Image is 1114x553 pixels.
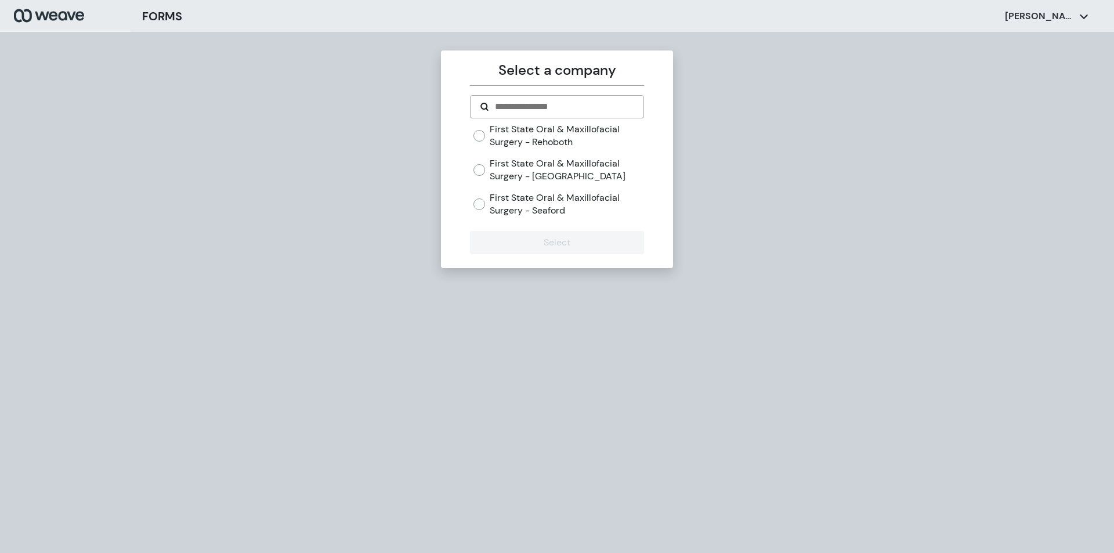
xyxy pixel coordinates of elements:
[490,191,643,216] label: First State Oral & Maxillofacial Surgery - Seaford
[494,100,634,114] input: Search
[470,60,643,81] p: Select a company
[1005,10,1075,23] p: [PERSON_NAME]
[470,231,643,254] button: Select
[142,8,182,25] h3: FORMS
[490,157,643,182] label: First State Oral & Maxillofacial Surgery - [GEOGRAPHIC_DATA]
[490,123,643,148] label: First State Oral & Maxillofacial Surgery - Rehoboth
